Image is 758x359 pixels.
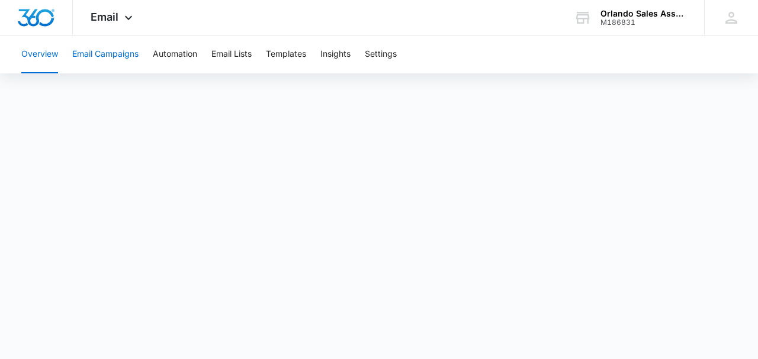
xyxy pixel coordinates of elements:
div: account id [600,18,687,27]
button: Email Campaigns [72,35,139,73]
span: Email [91,11,118,23]
div: account name [600,9,687,18]
button: Settings [365,35,397,73]
button: Templates [266,35,306,73]
button: Overview [21,35,58,73]
button: Automation [153,35,197,73]
button: Email Lists [211,35,252,73]
button: Insights [320,35,351,73]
